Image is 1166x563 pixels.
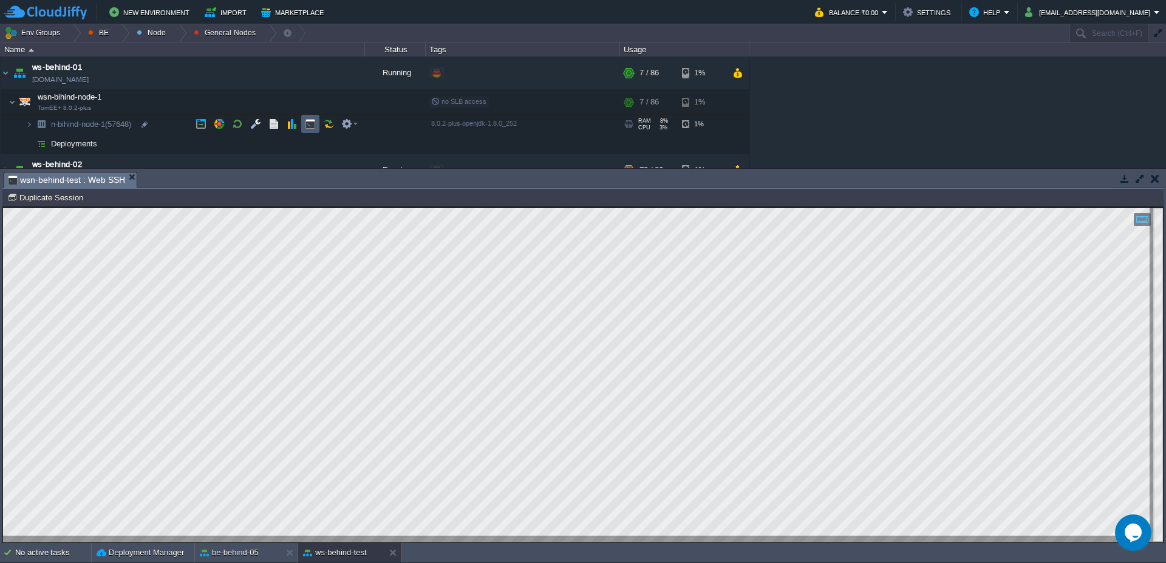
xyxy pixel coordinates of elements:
img: AMDAwAAAACH5BAEAAAAALAAAAAABAAEAAAICRAEAOw== [11,56,28,89]
img: AMDAwAAAACH5BAEAAAAALAAAAAABAAEAAAICRAEAOw== [9,90,16,114]
button: Duplicate Session [7,192,87,203]
img: AMDAwAAAACH5BAEAAAAALAAAAAABAAEAAAICRAEAOw== [33,134,50,153]
span: wsn-bihind-node-1 [36,92,103,102]
button: Deployment Manager [97,547,184,559]
button: Settings [903,5,954,19]
a: Deployments [50,138,99,149]
span: 8% [656,118,668,124]
div: No active tasks [15,543,91,562]
button: Env Groups [4,24,64,41]
span: 8.0.2-plus-openjdk-1.8.0_252 [431,120,517,127]
span: n-bihind-node-1 [50,119,133,129]
img: AMDAwAAAACH5BAEAAAAALAAAAAABAAEAAAICRAEAOw== [16,90,33,114]
img: AMDAwAAAACH5BAEAAAAALAAAAAABAAEAAAICRAEAOw== [1,56,10,89]
button: BE [88,24,113,41]
div: Name [1,43,364,56]
button: Node [137,24,170,41]
button: ws-behind-test [303,547,367,559]
div: Status [366,43,425,56]
div: 1% [682,154,721,186]
button: Import [205,5,250,19]
img: CloudJiffy [4,5,87,20]
iframe: chat widget [1115,514,1154,551]
div: 1% [682,90,721,114]
div: 72 / 86 [639,154,663,186]
div: Usage [621,43,749,56]
span: 3% [655,125,667,131]
button: General Nodes [194,24,259,41]
img: AMDAwAAAACH5BAEAAAAALAAAAAABAAEAAAICRAEAOw== [1,154,10,186]
span: (57648) [105,120,131,129]
button: [EMAIL_ADDRESS][DOMAIN_NAME] [1025,5,1154,19]
div: Running [365,56,426,89]
span: CPU [638,125,650,131]
div: Tags [426,43,619,56]
a: wsn-bihind-node-1TomEE+ 8.0.2-plus [36,92,103,101]
span: wsn-behind-test : Web SSH [8,172,125,188]
img: AMDAwAAAACH5BAEAAAAALAAAAAABAAEAAAICRAEAOw== [26,134,33,153]
a: n-bihind-node-1(57648) [50,119,133,129]
img: AMDAwAAAACH5BAEAAAAALAAAAAABAAEAAAICRAEAOw== [26,115,33,134]
a: ws-behind-02 [32,159,82,171]
div: Running [365,154,426,186]
img: AMDAwAAAACH5BAEAAAAALAAAAAABAAEAAAICRAEAOw== [33,115,50,134]
a: ws-behind-01 [32,61,82,73]
a: [DOMAIN_NAME] [32,73,89,86]
span: no SLB access [431,98,486,105]
button: Marketplace [261,5,327,19]
div: 7 / 86 [639,56,659,89]
div: 1% [682,115,721,134]
img: AMDAwAAAACH5BAEAAAAALAAAAAABAAEAAAICRAEAOw== [11,154,28,186]
span: TomEE+ 8.0.2-plus [38,104,91,112]
button: Help [969,5,1004,19]
span: RAM [638,118,651,124]
div: 7 / 86 [639,90,659,114]
button: New Environment [109,5,193,19]
div: 1% [682,56,721,89]
button: be-behind-05 [200,547,259,559]
img: AMDAwAAAACH5BAEAAAAALAAAAAABAAEAAAICRAEAOw== [29,49,34,52]
button: Balance ₹0.00 [815,5,882,19]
